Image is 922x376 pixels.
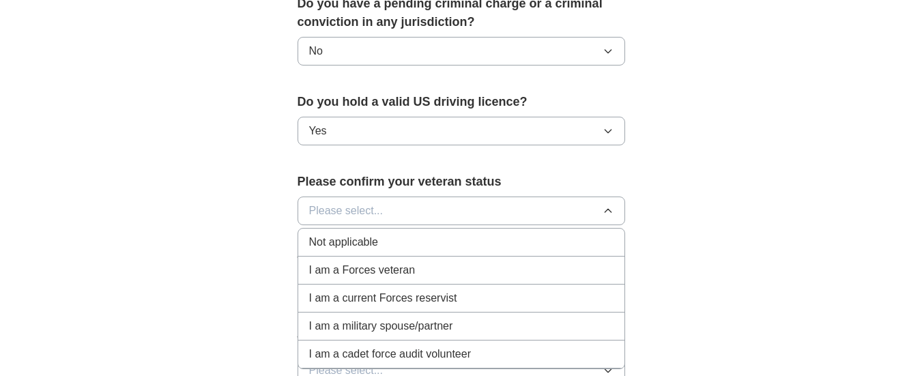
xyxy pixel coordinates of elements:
span: I am a cadet force audit volunteer [309,346,471,362]
button: No [298,37,625,66]
span: Not applicable [309,234,378,250]
span: I am a military spouse/partner [309,318,453,334]
span: I am a current Forces reservist [309,290,457,306]
button: Please select... [298,197,625,225]
span: Please select... [309,203,384,219]
span: I am a Forces veteran [309,262,416,278]
label: Please confirm your veteran status [298,173,625,191]
button: Yes [298,117,625,145]
span: No [309,43,323,59]
label: Do you hold a valid US driving licence? [298,93,625,111]
span: Yes [309,123,327,139]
